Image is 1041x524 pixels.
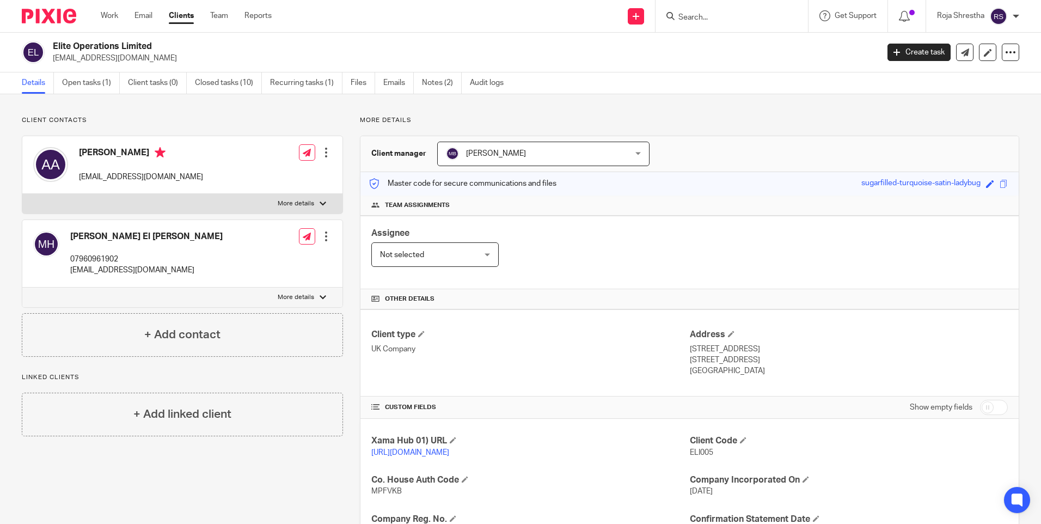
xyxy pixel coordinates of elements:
[887,44,951,61] a: Create task
[144,326,221,343] h4: + Add contact
[351,72,375,94] a: Files
[371,488,402,495] span: MPFVKB
[690,365,1008,376] p: [GEOGRAPHIC_DATA]
[937,10,984,21] p: Roja Shrestha
[466,150,526,157] span: [PERSON_NAME]
[369,178,556,189] p: Master code for secure communications and files
[360,116,1019,125] p: More details
[62,72,120,94] a: Open tasks (1)
[270,72,342,94] a: Recurring tasks (1)
[383,72,414,94] a: Emails
[371,344,689,355] p: UK Company
[70,231,223,242] h4: [PERSON_NAME] El [PERSON_NAME]
[690,474,1008,486] h4: Company Incorporated On
[371,449,449,456] a: [URL][DOMAIN_NAME]
[990,8,1007,25] img: svg%3E
[101,10,118,21] a: Work
[690,488,713,495] span: [DATE]
[79,147,203,161] h4: [PERSON_NAME]
[244,10,272,21] a: Reports
[690,435,1008,447] h4: Client Code
[371,229,409,237] span: Assignee
[371,403,689,412] h4: CUSTOM FIELDS
[385,295,434,303] span: Other details
[422,72,462,94] a: Notes (2)
[22,116,343,125] p: Client contacts
[22,373,343,382] p: Linked clients
[371,329,689,340] h4: Client type
[22,9,76,23] img: Pixie
[128,72,187,94] a: Client tasks (0)
[371,148,426,159] h3: Client manager
[134,10,152,21] a: Email
[210,10,228,21] a: Team
[278,293,314,302] p: More details
[33,147,68,182] img: svg%3E
[22,41,45,64] img: svg%3E
[22,72,54,94] a: Details
[380,251,424,259] span: Not selected
[33,231,59,257] img: svg%3E
[690,449,713,456] span: ELI005
[910,402,972,413] label: Show empty fields
[385,201,450,210] span: Team assignments
[371,435,689,447] h4: Xama Hub 01) URL
[133,406,231,423] h4: + Add linked client
[690,355,1008,365] p: [STREET_ADDRESS]
[53,41,707,52] h2: Elite Operations Limited
[835,12,877,20] span: Get Support
[690,329,1008,340] h4: Address
[195,72,262,94] a: Closed tasks (10)
[70,265,223,276] p: [EMAIL_ADDRESS][DOMAIN_NAME]
[861,178,981,190] div: sugarfilled-turquoise-satin-ladybug
[278,199,314,208] p: More details
[79,172,203,182] p: [EMAIL_ADDRESS][DOMAIN_NAME]
[155,147,166,158] i: Primary
[446,147,459,160] img: svg%3E
[371,474,689,486] h4: Co. House Auth Code
[470,72,512,94] a: Audit logs
[53,53,871,64] p: [EMAIL_ADDRESS][DOMAIN_NAME]
[70,254,223,265] p: 07960961902
[677,13,775,23] input: Search
[169,10,194,21] a: Clients
[690,344,1008,355] p: [STREET_ADDRESS]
